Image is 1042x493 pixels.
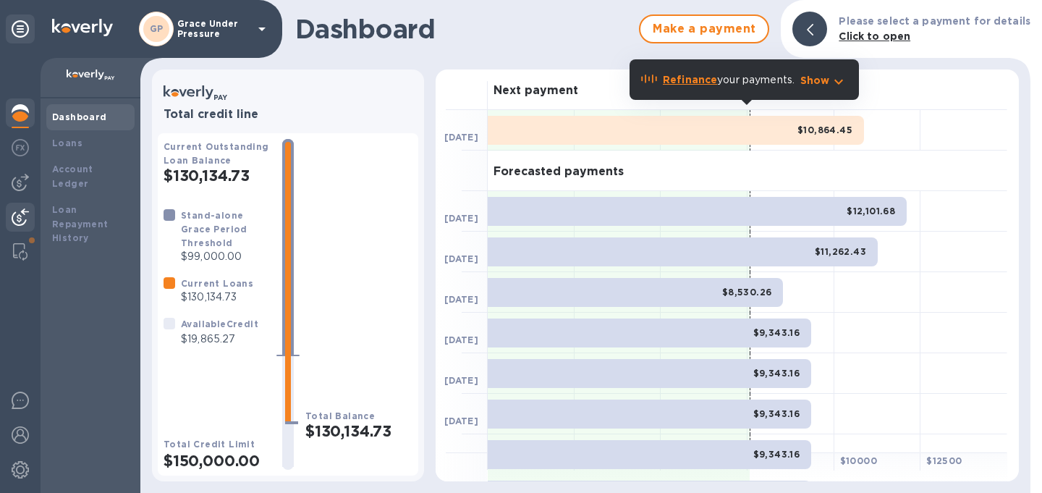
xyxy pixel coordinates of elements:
b: $12,101.68 [847,206,895,216]
b: $9,343.16 [753,368,800,379]
b: Loan Repayment History [52,204,109,244]
p: $99,000.00 [181,249,271,264]
div: Unpin categories [6,14,35,43]
b: Loans [52,138,82,148]
b: Please select a payment for details [839,15,1030,27]
b: $10,864.45 [797,125,852,135]
b: [DATE] [444,416,478,426]
b: GP [150,23,164,34]
b: [DATE] [444,253,478,264]
h2: $130,134.73 [305,422,412,440]
b: $ 10000 [840,455,877,466]
h2: $130,134.73 [164,167,271,185]
b: $8,530.26 [722,287,772,298]
p: $19,865.27 [181,332,258,347]
b: [DATE] [444,213,478,224]
b: $9,343.16 [753,327,800,338]
h1: Dashboard [295,14,632,44]
b: [DATE] [444,132,478,143]
b: Account Ledger [52,164,93,189]
p: Grace Under Pressure [177,19,250,39]
h3: Next payment [494,84,578,98]
b: Stand-alone Grace Period Threshold [181,210,247,248]
button: Make a payment [639,14,769,43]
p: $130,134.73 [181,290,253,305]
h2: $150,000.00 [164,452,271,470]
b: Available Credit [181,319,258,329]
b: [DATE] [444,375,478,386]
img: Logo [52,19,113,36]
button: Show [800,73,847,88]
b: $11,262.43 [815,246,866,257]
p: your payments. [663,72,795,88]
h3: Forecasted payments [494,165,624,179]
b: $ 12500 [926,455,962,466]
b: Current Outstanding Loan Balance [164,141,269,166]
b: Click to open [839,30,910,42]
p: Show [800,73,830,88]
b: [DATE] [444,334,478,345]
b: Total Credit Limit [164,439,255,450]
b: Current Loans [181,278,253,289]
b: Refinance [663,74,717,85]
b: Dashboard [52,111,107,122]
b: Total Balance [305,410,375,421]
img: Foreign exchange [12,139,29,156]
h3: Total credit line [164,108,412,122]
span: Make a payment [652,20,756,38]
b: [DATE] [444,294,478,305]
b: $9,343.16 [753,408,800,419]
b: $9,343.16 [753,449,800,460]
